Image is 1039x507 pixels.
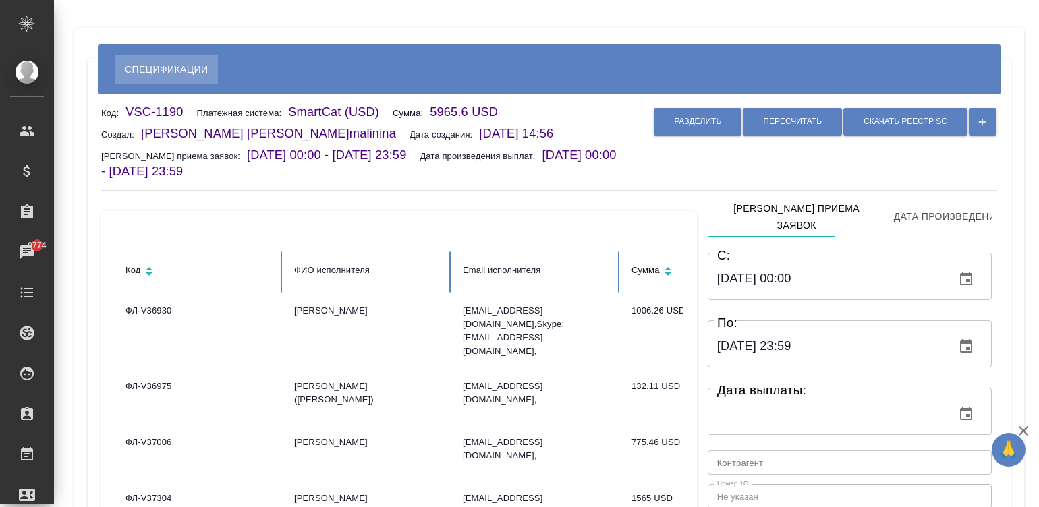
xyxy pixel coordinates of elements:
div: Сортировка [631,262,779,282]
td: [PERSON_NAME] [283,425,452,481]
span: 9774 [20,239,54,252]
p: Создал: [101,129,141,140]
p: [DATE] 00:00 - [DATE] 23:59 [247,148,420,162]
td: 775.46 USD [621,425,789,481]
td: [EMAIL_ADDRESS][DOMAIN_NAME], [452,369,621,425]
td: 132.11 USD [621,369,789,425]
span: Пересчитать [763,116,822,127]
button: Разделить [654,108,741,136]
span: Скачать реестр SC [864,116,947,127]
p: Дата создания: [410,129,479,140]
button: Скачать реестр SC [843,108,967,136]
p: VSC-1190 [125,105,196,119]
p: [DATE] 14:56 [479,127,567,140]
div: Email исполнителя [463,262,610,278]
td: ФЛ-V36930 [115,293,283,369]
span: Разделить [674,116,721,127]
p: Сумма: [393,108,430,118]
td: [EMAIL_ADDRESS][DOMAIN_NAME], [452,425,621,481]
p: SmartCat (USD) [288,105,393,119]
span: [PERSON_NAME] приема заявок [716,200,878,233]
div: Сортировка [125,262,273,282]
p: [PERSON_NAME] [PERSON_NAME]malinina [141,127,410,140]
span: 🙏 [997,436,1020,464]
p: Платежная система: [196,108,288,118]
td: 1006.26 USD [621,293,789,369]
p: Дата произведения выплат: [420,151,542,161]
td: [PERSON_NAME] ([PERSON_NAME]) [283,369,452,425]
p: 5965.6 USD [430,105,511,119]
td: ФЛ-V37006 [115,425,283,481]
a: 9774 [3,235,51,269]
p: [PERSON_NAME] приема заявок: [101,151,247,161]
td: [PERSON_NAME] [283,293,452,369]
td: [EMAIL_ADDRESS][DOMAIN_NAME], Skype: [EMAIL_ADDRESS][DOMAIN_NAME], [452,293,621,369]
button: Пересчитать [743,108,842,136]
span: Спецификации [125,61,208,78]
p: Код: [101,108,125,118]
div: ФИО исполнителя [294,262,441,278]
button: 🙏 [992,433,1026,467]
td: ФЛ-V36975 [115,369,283,425]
